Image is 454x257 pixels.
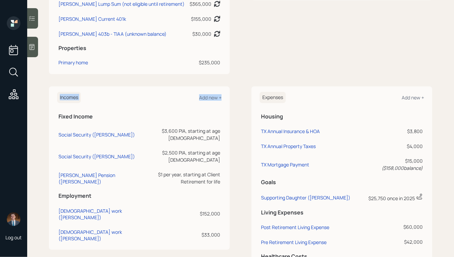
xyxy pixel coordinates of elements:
div: $15,000 [366,157,423,172]
h6: Expenses [260,92,286,103]
h5: Housing [261,113,423,120]
div: $60,000 [366,223,423,230]
div: Social Security ([PERSON_NAME]) [58,131,135,138]
h5: Goals [261,179,423,186]
div: [DEMOGRAPHIC_DATA] work ([PERSON_NAME]) [58,229,137,242]
div: Post Retirement Living Expense [261,224,329,230]
div: $4,000 [366,143,423,150]
div: $25,750 once in 2025 [366,193,423,202]
div: [DEMOGRAPHIC_DATA] work ([PERSON_NAME]) [58,208,137,221]
div: $2,500 PIA, starting at age [DEMOGRAPHIC_DATA] [140,149,220,163]
h5: Living Expenses [261,209,423,216]
div: $155,000 [191,15,211,22]
div: Add new + [199,94,222,101]
div: TX Annual Property Taxes [261,143,316,149]
div: [PERSON_NAME] 403b - TIAA (unknown balance) [58,30,167,37]
div: $152,000 [140,210,220,217]
h5: Properties [58,45,220,51]
div: Supporting Daughter ([PERSON_NAME]) [261,194,350,201]
img: hunter_neumayer.jpg [7,212,20,226]
div: $1 per year, starting at Client Retirement for life [140,171,220,185]
h5: Employment [58,193,220,199]
h6: Incomes [57,92,81,103]
div: TX Mortgage Payment [261,161,309,168]
div: $33,000 [140,231,220,238]
div: [PERSON_NAME] Current 401k [58,15,126,22]
div: Pre Retirement Living Expense [261,239,327,245]
div: Primary home [58,59,88,66]
div: $3,600 PIA, starting at age [DEMOGRAPHIC_DATA] [140,127,220,142]
div: Add new + [402,94,424,101]
div: [PERSON_NAME] Pension ([PERSON_NAME]) [58,172,137,185]
div: $30,000 [192,30,211,37]
div: $42,000 [366,238,423,245]
div: TX Annual Insurance & HOA [261,128,320,134]
div: Social Security ([PERSON_NAME]) [58,153,135,160]
div: $235,000 [189,59,220,66]
div: Log out [5,234,22,241]
i: ( $158,000 balance) [382,165,423,171]
div: $3,800 [366,128,423,135]
h5: Fixed Income [58,113,220,120]
div: [PERSON_NAME] Lump Sum (not eligible until retirement) [58,0,185,7]
div: $365,000 [190,0,211,7]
